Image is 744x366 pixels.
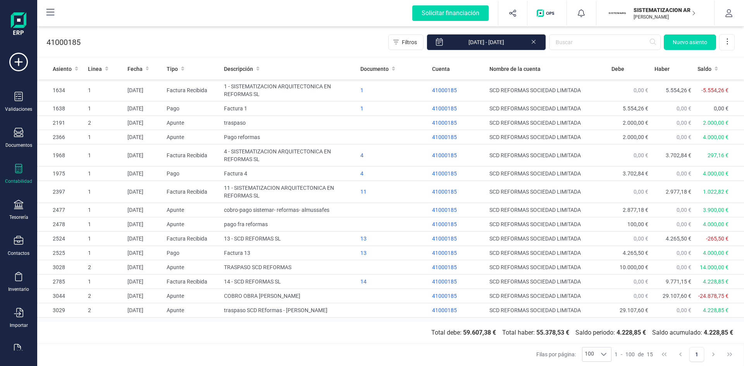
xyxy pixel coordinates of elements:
td: Apunte [164,303,221,318]
td: TRASPASO SCD REFORMAS [221,260,357,275]
td: traspaso SCD REformas - [PERSON_NAME] [221,303,357,318]
td: SCD REFORMAS SOCIEDAD LIMITADA [486,130,608,144]
span: 41000185 [432,207,457,213]
td: Apunte [164,116,221,130]
button: Nuevo asiento [664,34,716,50]
td: SCD REFORMAS SOCIEDAD LIMITADA [486,167,608,181]
span: 0,00 € [634,87,648,93]
td: 2785 [37,275,85,289]
span: Total debe: [428,328,499,337]
td: 1 [85,232,124,246]
img: SI [609,5,626,22]
td: 14 - SCD REFORMAS SL [221,275,357,289]
td: [DATE] [124,130,164,144]
td: Pago [164,246,221,260]
td: Factura Recibida [164,275,221,289]
td: 1 [85,79,124,101]
td: Factura 13 [221,246,357,260]
td: 3044 [37,289,85,303]
span: 15 [647,351,653,358]
td: 1 [85,144,124,167]
td: 2191 [37,116,85,130]
td: Factura Recibida [164,79,221,101]
span: Asiento [53,65,72,73]
span: 41000185 [432,152,457,158]
td: 2 [85,116,124,130]
span: 0,00 € [677,221,691,227]
button: First Page [657,347,672,362]
td: SCD REFORMAS SOCIEDAD LIMITADA [486,101,608,116]
td: 4 - SISTEMATIZACION ARQUITECTONICA EN REFORMAS SL [221,144,357,167]
span: 4.000,00 € [703,134,728,140]
div: Documentos [5,142,32,148]
div: Inventario [8,286,29,292]
td: Factura Recibida [164,181,221,203]
td: SCD REFORMAS SOCIEDAD LIMITADA [486,79,608,101]
td: 1 - SISTEMATIZACION ARQUITECTONICA EN REFORMAS SL [221,79,357,101]
td: [DATE] [124,260,164,275]
td: Apunte [164,289,221,303]
span: 3.702,84 € [666,152,691,158]
span: 41000185 [432,250,457,256]
span: 4.265,50 € [666,235,691,242]
td: pago fra reformas [221,217,357,232]
span: 0,00 € [677,120,691,126]
span: 41000185 [432,87,457,93]
span: 1 [615,351,618,358]
span: Saldo periodo: [572,328,649,337]
td: 1 [85,181,124,203]
span: 41000185 [432,235,457,242]
span: 41000185 [432,278,457,285]
td: [DATE] [124,116,164,130]
span: 41000185 [432,264,457,270]
td: 1 [85,101,124,116]
button: Last Page [722,347,737,362]
button: Logo de OPS [532,1,562,26]
td: SCD REFORMAS SOCIEDAD LIMITADA [486,116,608,130]
p: 41000185 [46,37,81,48]
span: 4.000,00 € [703,250,728,256]
span: 5.554,26 € [666,87,691,93]
td: 2 [85,289,124,303]
td: 13 - SCD REFORMAS SL [221,232,357,246]
span: Filtros [402,38,417,46]
span: 29.107,60 € [620,307,648,313]
td: SCD REFORMAS SOCIEDAD LIMITADA [486,303,608,318]
td: cobro-pago sistemar- reformas- almussafes [221,203,357,217]
span: 41000185 [432,307,457,313]
span: 0,00 € [677,105,691,112]
span: 4.265,50 € [623,250,648,256]
img: Logo de OPS [537,9,557,17]
span: Nombre de la cuenta [489,65,541,73]
button: Previous Page [673,347,688,362]
button: SISISTEMATIZACION ARQUITECTONICA EN REFORMAS SL[PERSON_NAME] [606,1,705,26]
span: 41000185 [432,189,457,195]
td: 2478 [37,217,85,232]
span: 29.107,60 € [663,293,691,299]
b: 59.607,38 € [463,329,496,336]
td: [DATE] [124,289,164,303]
span: Descripción [224,65,253,73]
span: 100 [625,351,635,358]
span: 0,00 € [634,152,648,158]
td: traspaso [221,116,357,130]
span: 41000185 [432,221,457,227]
td: 1 [85,275,124,289]
td: SCD REFORMAS SOCIEDAD LIMITADA [486,144,608,167]
td: SCD REFORMAS SOCIEDAD LIMITADA [486,289,608,303]
span: 2.877,18 € [623,207,648,213]
span: Haber [654,65,670,73]
span: -265,50 € [706,235,728,242]
div: 13 [360,249,426,257]
td: 1 [85,130,124,144]
input: Buscar [549,34,661,50]
td: Factura Recibida [164,232,221,246]
span: 100 [582,347,596,361]
span: 0,00 € [634,235,648,242]
td: Factura Recibida [164,144,221,167]
div: Contactos [8,250,29,256]
td: [DATE] [124,303,164,318]
button: Next Page [706,347,721,362]
span: 14.000,00 € [700,264,728,270]
td: Apunte [164,130,221,144]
